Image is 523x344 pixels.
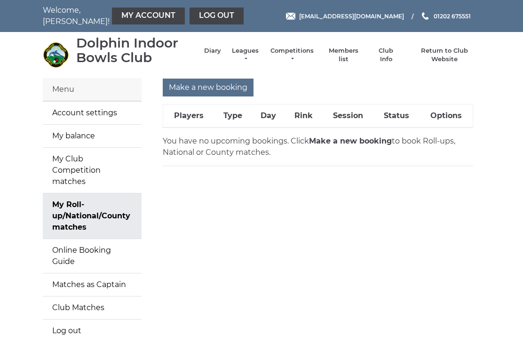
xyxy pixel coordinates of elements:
a: Phone us 01202 675551 [420,12,471,21]
a: Return to Club Website [409,47,480,64]
a: My Club Competition matches [43,148,142,193]
a: Competitions [269,47,315,64]
div: Menu [43,78,142,101]
img: Dolphin Indoor Bowls Club [43,42,69,68]
a: My Roll-up/National/County matches [43,193,142,239]
p: You have no upcoming bookings. Click to book Roll-ups, National or County matches. [163,136,473,158]
a: Account settings [43,102,142,124]
th: Status [373,104,419,128]
a: Matches as Captain [43,273,142,296]
th: Rink [285,104,322,128]
a: Email [EMAIL_ADDRESS][DOMAIN_NAME] [286,12,404,21]
img: Email [286,13,295,20]
a: My Account [112,8,185,24]
img: Phone us [422,12,428,20]
th: Players [163,104,214,128]
a: Log out [190,8,244,24]
a: My balance [43,125,142,147]
th: Type [214,104,252,128]
a: Log out [43,320,142,342]
a: Members list [324,47,363,64]
span: 01202 675551 [434,12,471,19]
div: Dolphin Indoor Bowls Club [76,36,195,65]
a: Online Booking Guide [43,239,142,273]
a: Club Matches [43,296,142,319]
th: Day [252,104,285,128]
th: Options [419,104,473,128]
span: [EMAIL_ADDRESS][DOMAIN_NAME] [299,12,404,19]
a: Diary [204,47,221,55]
a: Leagues [230,47,260,64]
th: Session [322,104,374,128]
nav: Welcome, [PERSON_NAME]! [43,5,217,27]
strong: Make a new booking [309,136,392,145]
a: Club Info [372,47,400,64]
input: Make a new booking [163,79,254,96]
